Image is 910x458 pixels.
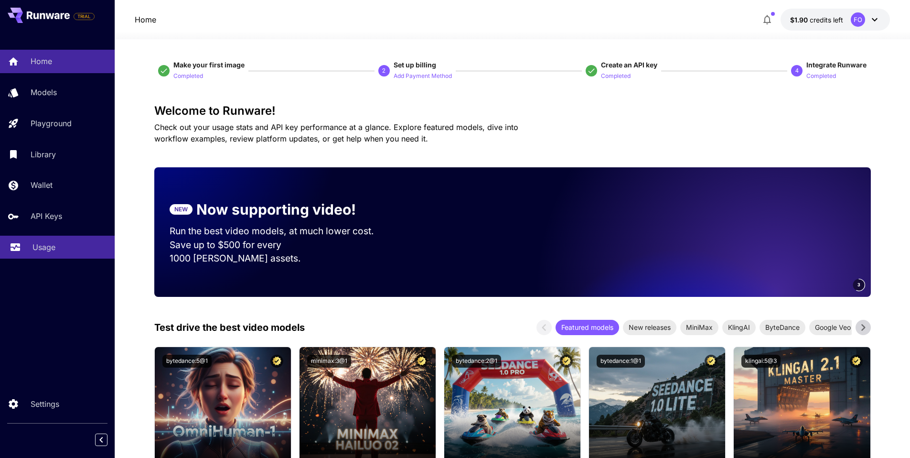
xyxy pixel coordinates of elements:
span: Add your payment card to enable full platform functionality. [74,11,95,22]
button: Certified Model – Vetted for best performance and includes a commercial license. [270,355,283,368]
div: FO [851,12,865,27]
span: $1.90 [790,16,810,24]
p: NEW [174,205,188,214]
a: Home [135,14,156,25]
p: Home [31,55,52,67]
p: Library [31,149,56,160]
button: Completed [173,70,203,81]
div: KlingAI [722,320,756,335]
p: Completed [806,72,836,81]
button: Certified Model – Vetted for best performance and includes a commercial license. [705,355,717,368]
span: Featured models [556,322,619,332]
div: Featured models [556,320,619,335]
button: Certified Model – Vetted for best performance and includes a commercial license. [415,355,428,368]
div: Google Veo [809,320,856,335]
div: ByteDance [760,320,805,335]
span: MiniMax [680,322,718,332]
span: KlingAI [722,322,756,332]
button: Certified Model – Vetted for best performance and includes a commercial license. [850,355,863,368]
span: ByteDance [760,322,805,332]
h3: Welcome to Runware! [154,104,871,118]
span: Integrate Runware [806,61,867,69]
p: Run the best video models, at much lower cost. [170,224,392,238]
div: $1.9032 [790,15,843,25]
span: Google Veo [809,322,856,332]
span: credits left [810,16,843,24]
p: Save up to $500 for every 1000 [PERSON_NAME] assets. [170,238,392,266]
button: Completed [806,70,836,81]
button: $1.9032FO [781,9,890,31]
div: New releases [623,320,676,335]
p: Settings [31,398,59,410]
span: 3 [857,281,860,288]
button: minimax:3@1 [307,355,351,368]
span: TRIAL [74,13,94,20]
p: Wallet [31,179,53,191]
p: 4 [795,66,799,75]
div: Collapse sidebar [102,431,115,448]
p: Test drive the best video models [154,320,305,335]
button: Add Payment Method [394,70,452,81]
button: Completed [601,70,631,81]
button: bytedance:1@1 [597,355,645,368]
nav: breadcrumb [135,14,156,25]
button: klingai:5@3 [741,355,781,368]
p: Now supporting video! [196,199,356,220]
span: Set up billing [394,61,436,69]
span: New releases [623,322,676,332]
button: bytedance:2@1 [452,355,501,368]
span: Create an API key [601,61,657,69]
p: Usage [32,241,55,253]
p: Playground [31,118,72,129]
span: Check out your usage stats and API key performance at a glance. Explore featured models, dive int... [154,122,518,143]
p: Models [31,87,57,98]
button: bytedance:5@1 [162,355,212,368]
span: Make your first image [173,61,245,69]
p: Add Payment Method [394,72,452,81]
p: Completed [601,72,631,81]
p: 2 [382,66,385,75]
p: Completed [173,72,203,81]
div: MiniMax [680,320,718,335]
button: Collapse sidebar [95,434,107,446]
button: Certified Model – Vetted for best performance and includes a commercial license. [560,355,573,368]
p: API Keys [31,210,62,222]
